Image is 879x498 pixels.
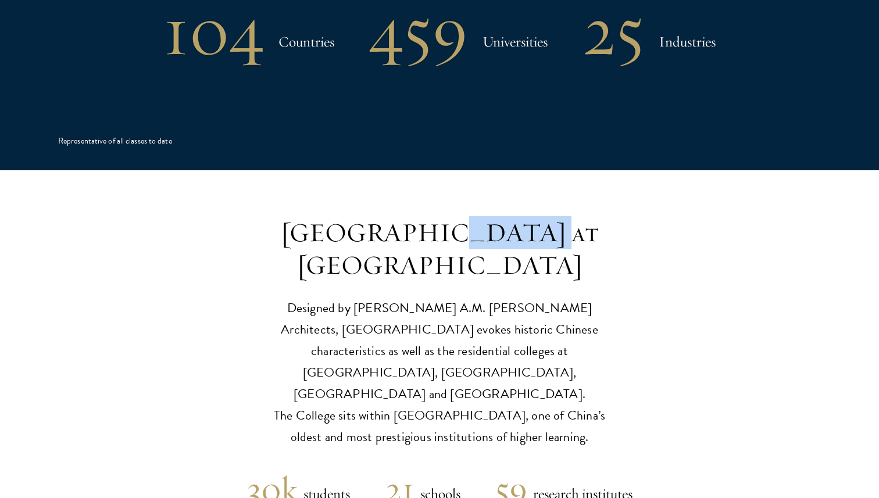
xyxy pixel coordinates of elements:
h3: Industries [659,30,716,53]
h3: [GEOGRAPHIC_DATA] at [GEOGRAPHIC_DATA] [259,217,620,282]
h1: 25 [583,1,644,61]
h1: 459 [369,1,468,61]
h3: Universities [483,30,548,53]
div: Representative of all classes to date [58,135,172,147]
h1: 104 [163,1,264,61]
p: Designed by [PERSON_NAME] A.M. [PERSON_NAME] Architects, [GEOGRAPHIC_DATA] evokes historic Chines... [259,298,620,448]
h3: Countries [278,30,334,53]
